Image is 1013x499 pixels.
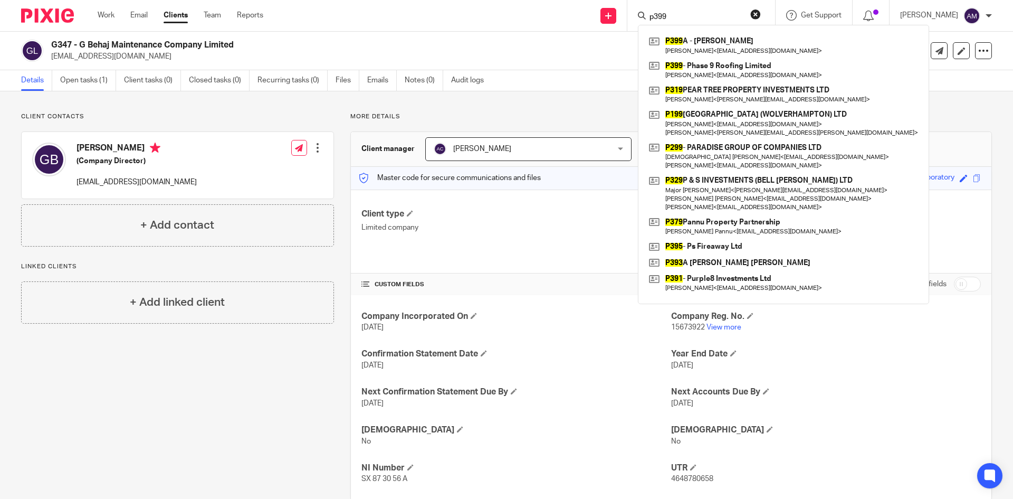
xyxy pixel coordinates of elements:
h4: CUSTOM FIELDS [361,280,671,289]
span: [DATE] [361,324,384,331]
h4: [DEMOGRAPHIC_DATA] [671,425,981,436]
p: [PERSON_NAME] [900,10,958,21]
span: SX 87 30 56 A [361,475,407,483]
h4: [DEMOGRAPHIC_DATA] [361,425,671,436]
a: Open tasks (1) [60,70,116,91]
span: [DATE] [361,362,384,369]
h4: [PERSON_NAME] [77,143,197,156]
p: [EMAIL_ADDRESS][DOMAIN_NAME] [51,51,848,62]
a: Client tasks (0) [124,70,181,91]
h4: NI Number [361,463,671,474]
h3: Client manager [361,144,415,154]
img: svg%3E [963,7,980,24]
a: Audit logs [451,70,492,91]
h4: Company Reg. No. [671,311,981,322]
img: Pixie [21,8,74,23]
a: Notes (0) [405,70,443,91]
a: Closed tasks (0) [189,70,250,91]
button: Clear [750,9,761,20]
div: strong-silver-matte-laboratory [855,172,954,184]
a: Details [21,70,52,91]
a: View more [706,324,741,331]
h4: + Add contact [140,217,214,233]
span: [DATE] [671,400,693,407]
a: Work [98,10,114,21]
a: Files [336,70,359,91]
a: Team [204,10,221,21]
p: Master code for secure communications and files [359,173,541,183]
a: Recurring tasks (0) [257,70,328,91]
h2: G347 - G Behaj Maintenance Company Limited [51,40,689,51]
span: Get Support [801,12,842,19]
p: Limited company [361,222,671,233]
a: Reports [237,10,263,21]
img: svg%3E [434,143,446,155]
p: Client contacts [21,112,334,121]
a: Clients [164,10,188,21]
h4: + Add linked client [130,294,225,310]
span: No [361,438,371,445]
img: svg%3E [21,40,43,62]
span: 4648780658 [671,475,713,483]
p: More details [350,112,992,121]
h4: Year End Date [671,349,981,360]
input: Search [648,13,743,22]
span: No [671,438,681,445]
span: [DATE] [671,362,693,369]
i: Primary [150,143,160,153]
a: Email [130,10,148,21]
h4: Company Incorporated On [361,311,671,322]
a: Emails [367,70,397,91]
p: [EMAIL_ADDRESS][DOMAIN_NAME] [77,177,197,187]
h4: Client type [361,209,671,220]
img: svg%3E [32,143,66,176]
span: [DATE] [361,400,384,407]
h4: UTR [671,463,981,474]
h4: Confirmation Statement Date [361,349,671,360]
p: Linked clients [21,262,334,271]
span: [PERSON_NAME] [453,145,511,153]
h5: (Company Director) [77,156,197,166]
h4: Next Confirmation Statement Due By [361,387,671,398]
h4: Next Accounts Due By [671,387,981,398]
span: 15673922 [671,324,705,331]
